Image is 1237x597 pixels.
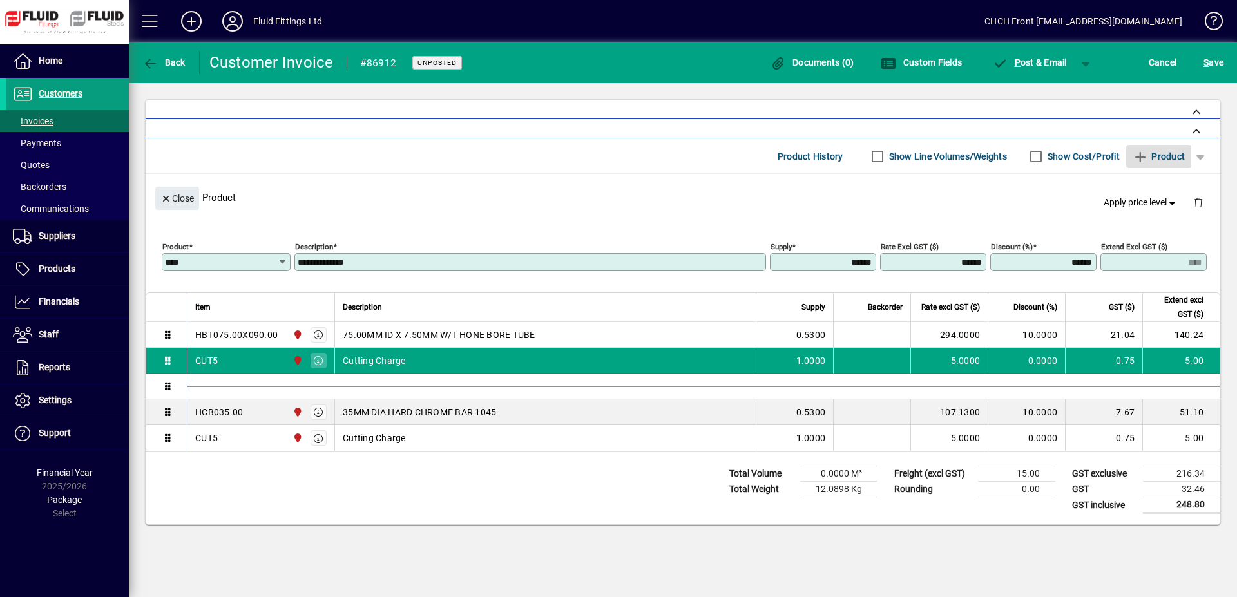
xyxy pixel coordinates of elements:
[6,45,129,77] a: Home
[919,354,980,367] div: 5.0000
[988,348,1065,374] td: 0.0000
[195,354,218,367] div: CUT5
[796,406,826,419] span: 0.5300
[162,242,189,251] mat-label: Product
[771,57,854,68] span: Documents (0)
[209,52,334,73] div: Customer Invoice
[417,59,457,67] span: Unposted
[1149,52,1177,73] span: Cancel
[988,425,1065,451] td: 0.0000
[881,57,962,68] span: Custom Fields
[877,51,965,74] button: Custom Fields
[796,431,826,444] span: 1.0000
[919,328,980,341] div: 294.0000
[1066,497,1143,513] td: GST inclusive
[6,220,129,252] a: Suppliers
[13,138,61,148] span: Payments
[171,10,212,33] button: Add
[142,57,186,68] span: Back
[1098,191,1184,214] button: Apply price level
[6,132,129,154] a: Payments
[800,482,877,497] td: 12.0898 Kg
[991,242,1033,251] mat-label: Discount (%)
[6,176,129,198] a: Backorders
[152,192,202,204] app-page-header-button: Close
[1183,196,1214,208] app-page-header-button: Delete
[1133,146,1185,167] span: Product
[767,51,858,74] button: Documents (0)
[6,352,129,384] a: Reports
[1203,57,1209,68] span: S
[360,53,397,73] div: #86912
[6,319,129,351] a: Staff
[253,11,322,32] div: Fluid Fittings Ltd
[1066,466,1143,482] td: GST exclusive
[343,328,535,341] span: 75.00MM ID X 7.50MM W/T HONE BORE TUBE
[6,286,129,318] a: Financials
[978,482,1055,497] td: 0.00
[6,110,129,132] a: Invoices
[796,328,826,341] span: 0.5300
[39,362,70,372] span: Reports
[1203,52,1223,73] span: ave
[6,417,129,450] a: Support
[289,328,304,342] span: FLUID FITTINGS CHRISTCHURCH
[6,253,129,285] a: Products
[1146,51,1180,74] button: Cancel
[155,187,199,210] button: Close
[6,198,129,220] a: Communications
[881,242,939,251] mat-label: Rate excl GST ($)
[39,329,59,339] span: Staff
[778,146,843,167] span: Product History
[1151,293,1203,321] span: Extend excl GST ($)
[289,431,304,445] span: FLUID FITTINGS CHRISTCHURCH
[195,328,278,341] div: HBT075.00X090.00
[1126,145,1191,168] button: Product
[39,88,82,99] span: Customers
[772,145,849,168] button: Product History
[887,150,1007,163] label: Show Line Volumes/Weights
[1013,300,1057,314] span: Discount (%)
[1101,242,1167,251] mat-label: Extend excl GST ($)
[978,466,1055,482] td: 15.00
[13,182,66,192] span: Backorders
[195,431,218,444] div: CUT5
[195,300,211,314] span: Item
[39,55,62,66] span: Home
[1143,482,1220,497] td: 32.46
[723,466,800,482] td: Total Volume
[800,466,877,482] td: 0.0000 M³
[1200,51,1227,74] button: Save
[796,354,826,367] span: 1.0000
[343,300,382,314] span: Description
[986,51,1073,74] button: Post & Email
[129,51,200,74] app-page-header-button: Back
[988,322,1065,348] td: 10.0000
[295,242,333,251] mat-label: Description
[984,11,1182,32] div: CHCH Front [EMAIL_ADDRESS][DOMAIN_NAME]
[47,495,82,505] span: Package
[988,399,1065,425] td: 10.0000
[771,242,792,251] mat-label: Supply
[195,406,243,419] div: HCB035.00
[343,354,406,367] span: Cutting Charge
[1142,425,1220,451] td: 5.00
[39,263,75,274] span: Products
[868,300,903,314] span: Backorder
[921,300,980,314] span: Rate excl GST ($)
[39,395,72,405] span: Settings
[1142,322,1220,348] td: 140.24
[39,296,79,307] span: Financials
[992,57,1067,68] span: ost & Email
[289,354,304,368] span: FLUID FITTINGS CHRISTCHURCH
[343,431,406,444] span: Cutting Charge
[1065,399,1142,425] td: 7.67
[6,384,129,417] a: Settings
[1066,482,1143,497] td: GST
[343,406,496,419] span: 35MM DIA HARD CHROME BAR 1045
[888,482,978,497] td: Rounding
[212,10,253,33] button: Profile
[1065,348,1142,374] td: 0.75
[160,188,194,209] span: Close
[1195,3,1221,44] a: Knowledge Base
